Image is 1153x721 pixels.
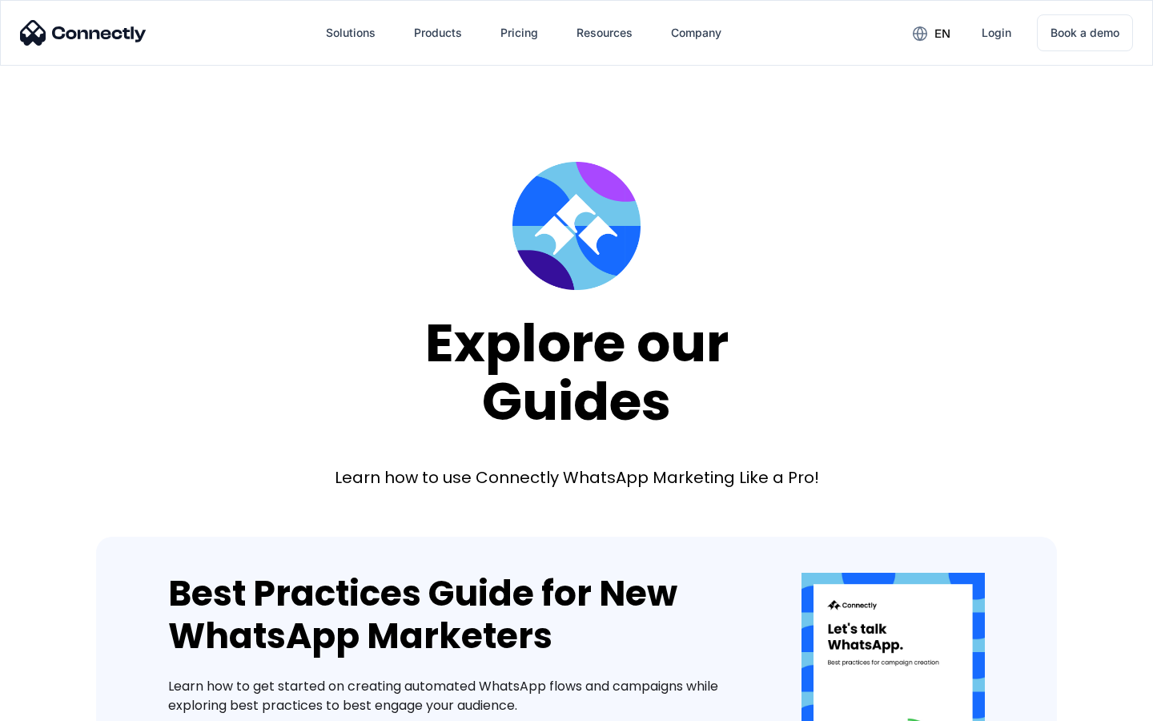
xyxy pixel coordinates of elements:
[982,22,1011,44] div: Login
[576,22,633,44] div: Resources
[969,14,1024,52] a: Login
[1037,14,1133,51] a: Book a demo
[934,22,950,45] div: en
[425,314,729,430] div: Explore our Guides
[168,573,753,658] div: Best Practices Guide for New WhatsApp Marketers
[500,22,538,44] div: Pricing
[335,466,819,489] div: Learn how to use Connectly WhatsApp Marketing Like a Pro!
[16,693,96,715] aside: Language selected: English
[488,14,551,52] a: Pricing
[414,22,462,44] div: Products
[671,22,721,44] div: Company
[20,20,147,46] img: Connectly Logo
[168,677,753,715] div: Learn how to get started on creating automated WhatsApp flows and campaigns while exploring best ...
[326,22,376,44] div: Solutions
[32,693,96,715] ul: Language list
